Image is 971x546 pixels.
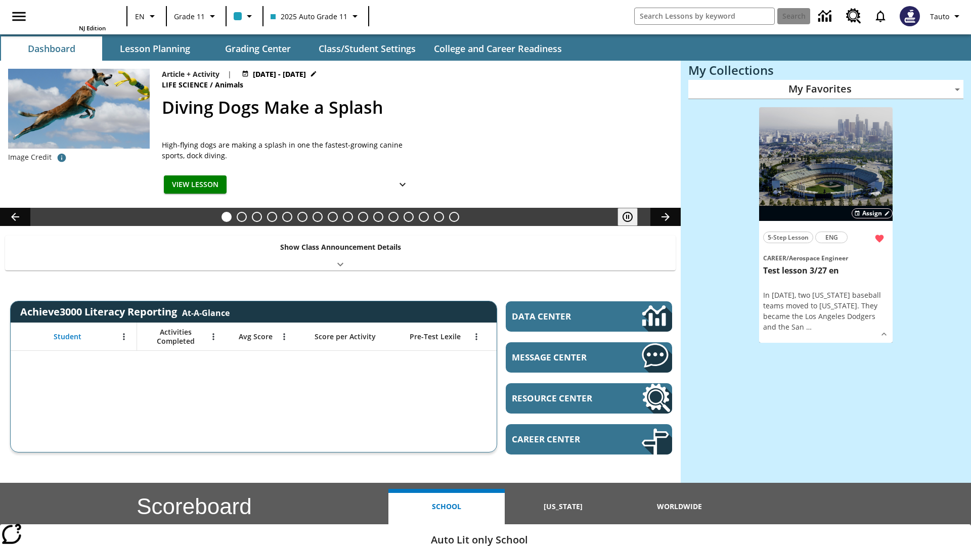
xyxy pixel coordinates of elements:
button: Image credit: Gloria Anderson/Alamy Stock Photo [52,149,72,167]
button: Slide 5 The Last Homesteaders [282,212,292,222]
button: Aug 25 - Aug 26 Choose Dates [240,69,319,79]
button: Grade: Grade 11, Select a grade [170,7,223,25]
a: Data Center [812,3,840,30]
a: Resource Center, Will open in new tab [840,3,867,30]
span: Score per Activity [315,332,376,341]
span: EN [135,11,145,22]
button: Dashboard [1,36,102,61]
button: Slide 8 Fashion Forward in Ancient Rome [328,212,338,222]
button: Slide 10 Mixed Practice: Citing Evidence [358,212,368,222]
div: High-flying dogs are making a splash in one the fastest-growing canine sports, dock diving. [162,140,415,161]
button: Open Menu [277,329,292,344]
button: Slide 15 Point of View [434,212,444,222]
div: Show Class Announcement Details [5,236,676,270]
button: Slide 3 Dirty Jobs Kids Had To Do [252,212,262,222]
span: … [806,322,812,332]
button: Slide 12 Career Lesson [388,212,399,222]
span: Data Center [512,310,607,322]
button: Slide 9 The Invasion of the Free CD [343,212,353,222]
button: Slide 14 Hooray for Constitution Day! [419,212,429,222]
span: Grade 11 [174,11,205,22]
button: ENG [815,232,848,243]
img: Avatar [900,6,920,26]
button: Slide 16 The Constitution's Balancing Act [449,212,459,222]
span: Topic: Career/Aerospace Engineer [763,252,889,263]
input: search field [635,8,774,24]
h2: Diving Dogs Make a Splash [162,95,669,120]
span: Resource Center [512,392,611,404]
p: Image Credit [8,152,52,162]
button: Slide 7 Attack of the Terrifying Tomatoes [313,212,323,222]
span: Activities Completed [142,328,209,346]
span: NJ Edition [79,24,106,32]
button: View Lesson [164,175,227,194]
button: Show Details [876,327,892,342]
div: My Favorites [688,80,963,99]
a: Message Center [506,342,672,373]
button: [US_STATE] [505,489,621,524]
span: Career [763,254,786,262]
div: In [DATE], two [US_STATE] baseball teams moved to [US_STATE]. They became the Los Angeles Dodgers... [763,290,889,332]
button: Class: 2025 Auto Grade 11, Select your class [267,7,365,25]
span: Life Science [162,79,210,90]
span: Student [54,332,81,341]
h3: My Collections [688,63,963,77]
span: Aerospace Engineer [789,254,848,262]
button: Language: EN, Select a language [130,7,163,25]
button: Lesson Planning [104,36,205,61]
span: Tauto [930,11,949,22]
button: Lesson carousel, Next [650,208,681,226]
span: Pre-Test Lexile [410,332,461,341]
a: Career Center [506,424,672,454]
p: Article + Activity [162,69,219,79]
button: Open Menu [116,329,131,344]
button: Open Menu [206,329,221,344]
button: Slide 4 Cars of the Future? [267,212,277,222]
div: At-A-Glance [182,305,230,318]
a: Data Center [506,301,672,332]
p: Show Class Announcement Details [280,242,401,252]
button: Slide 2 Do You Want Fries With That? [237,212,247,222]
button: Select a new avatar [894,3,926,29]
span: 5-Step Lesson [768,232,809,243]
button: Worldwide [622,489,738,524]
button: Class/Student Settings [311,36,424,61]
button: Slide 13 Between Two Worlds [404,212,414,222]
a: Resource Center, Will open in new tab [506,383,672,414]
a: Notifications [867,3,894,29]
h3: Test lesson 3/27 en [763,265,889,276]
span: Assign [862,209,882,218]
span: Career Center [512,433,611,445]
div: Home [40,3,106,32]
button: Assign Choose Dates [852,208,893,218]
button: Grading Center [207,36,308,61]
div: Pause [617,208,648,226]
button: Show Details [392,175,413,194]
button: Slide 11 Pre-release lesson [373,212,383,222]
button: Pause [617,208,638,226]
button: Class color is light blue. Change class color [230,7,259,25]
button: 5-Step Lesson [763,232,813,243]
button: Profile/Settings [926,7,967,25]
a: Home [40,4,106,24]
img: A dog is jumping high in the air in an attempt to grab a yellow toy with its mouth. [8,69,150,149]
div: lesson details [759,107,893,343]
span: | [228,69,232,79]
span: Achieve3000 Literacy Reporting [20,305,230,318]
span: / [786,254,789,262]
button: Open side menu [4,2,34,31]
span: Message Center [512,351,611,363]
span: / [210,80,213,89]
button: Open Menu [469,329,484,344]
button: Slide 6 Solar Power to the People [297,212,307,222]
button: School [388,489,505,524]
span: Avg Score [239,332,273,341]
button: Remove from Favorites [870,230,889,248]
button: Slide 1 Diving Dogs Make a Splash [222,212,232,222]
span: ENG [825,232,838,243]
span: 2025 Auto Grade 11 [271,11,347,22]
button: College and Career Readiness [426,36,570,61]
span: [DATE] - [DATE] [253,69,306,79]
span: Animals [215,79,245,90]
